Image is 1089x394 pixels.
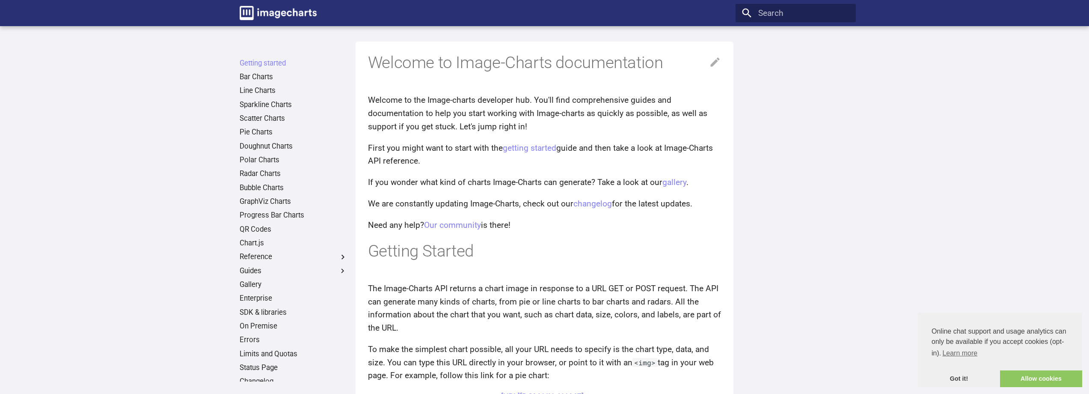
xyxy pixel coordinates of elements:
a: Image-Charts documentation [235,2,320,24]
a: Status Page [240,363,347,373]
a: Changelog [240,377,347,386]
a: Gallery [240,280,347,290]
a: Pie Charts [240,128,347,137]
p: If you wonder what kind of charts Image-Charts can generate? Take a look at our . [368,176,721,189]
a: Progress Bar Charts [240,211,347,220]
h1: Getting Started [368,240,721,262]
a: SDK & libraries [240,308,347,317]
label: Reference [240,252,347,262]
a: Scatter Charts [240,114,347,123]
a: Line Charts [240,86,347,96]
a: learn more about cookies [941,347,979,360]
a: Limits and Quotas [240,349,347,359]
a: GraphViz Charts [240,197,347,206]
a: gallery [662,177,686,187]
p: First you might want to start with the guide and then take a look at Image-Charts API reference. [368,142,721,168]
a: allow cookies [1000,370,1082,388]
a: dismiss cookie message [918,370,1000,388]
p: The Image-Charts API returns a chart image in response to a URL GET or POST request. The API can ... [368,282,721,335]
p: We are constantly updating Image-Charts, check out our for the latest updates. [368,197,721,211]
a: getting started [503,143,556,153]
span: Online chat support and usage analytics can only be available if you accept cookies (opt-in). [932,326,1068,360]
a: Our community [424,220,481,230]
a: On Premise [240,322,347,331]
input: Search [736,4,856,22]
p: Need any help? is there! [368,219,721,232]
code: <img> [632,358,658,367]
a: Bubble Charts [240,183,347,193]
div: cookieconsent [918,313,1082,387]
img: logo [240,6,317,20]
p: To make the simplest chart possible, all your URL needs to specify is the chart type, data, and s... [368,343,721,382]
a: Chart.js [240,239,347,248]
a: Doughnut Charts [240,142,347,151]
h1: Welcome to Image-Charts documentation [368,52,721,73]
a: Radar Charts [240,169,347,179]
a: Polar Charts [240,155,347,165]
a: Enterprise [240,294,347,303]
p: Welcome to the Image-charts developer hub. You'll find comprehensive guides and documentation to ... [368,94,721,133]
label: Guides [240,266,347,276]
a: Bar Charts [240,72,347,82]
a: changelog [573,199,612,209]
a: Getting started [240,59,347,68]
a: Sparkline Charts [240,100,347,110]
a: QR Codes [240,225,347,234]
a: Errors [240,335,347,345]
